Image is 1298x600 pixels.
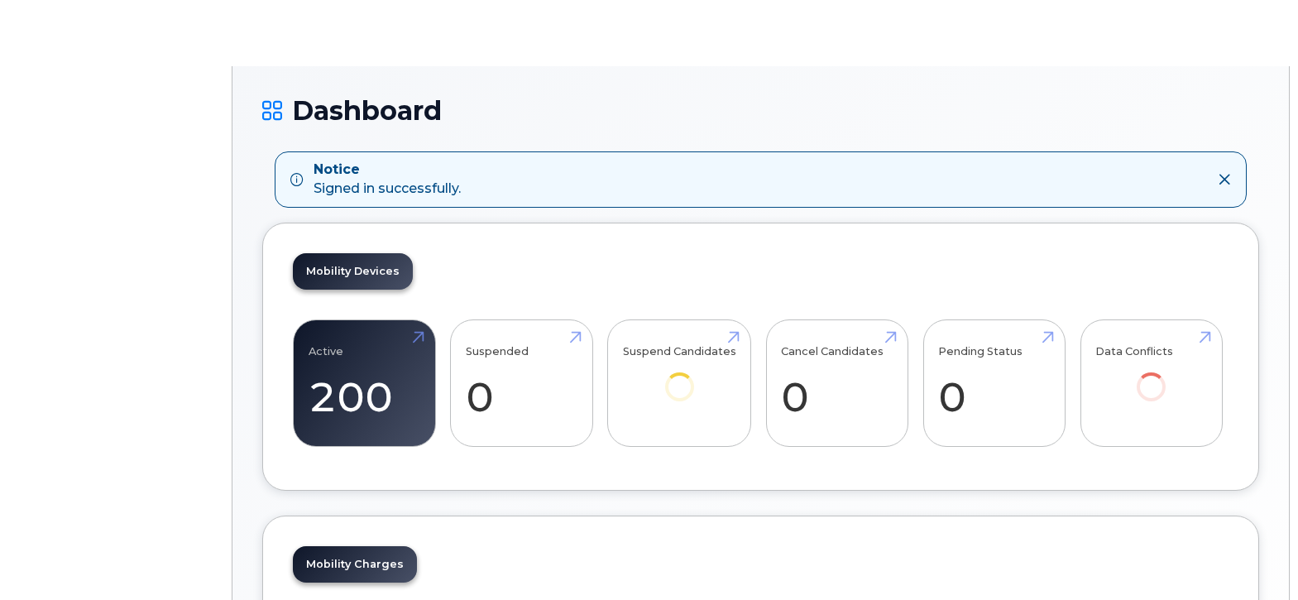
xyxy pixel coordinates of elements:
[1095,329,1207,424] a: Data Conflicts
[623,329,736,424] a: Suspend Candidates
[309,329,420,438] a: Active 200
[314,161,461,180] strong: Notice
[781,329,893,438] a: Cancel Candidates 0
[262,96,1259,125] h1: Dashboard
[314,161,461,199] div: Signed in successfully.
[293,546,417,583] a: Mobility Charges
[466,329,577,438] a: Suspended 0
[293,253,413,290] a: Mobility Devices
[938,329,1050,438] a: Pending Status 0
